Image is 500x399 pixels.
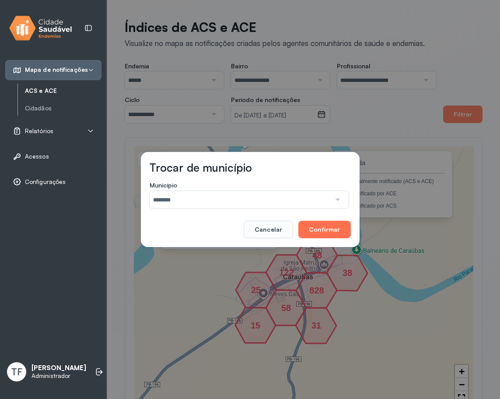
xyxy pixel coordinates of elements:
span: Relatórios [25,127,53,135]
a: ACS e ACE [25,87,101,95]
span: Configurações [25,178,66,186]
span: Mapa de notificações [25,66,88,74]
a: Acessos [13,152,94,161]
span: TF [11,366,22,378]
p: [PERSON_NAME] [31,364,86,372]
p: Administrador [31,372,86,380]
button: Confirmar [298,221,350,238]
a: Configurações [13,177,94,186]
a: Cidadãos [25,103,101,114]
a: ACS e ACE [25,85,101,96]
button: Cancelar [244,221,293,238]
span: Município [150,181,177,189]
span: Acessos [25,153,49,160]
a: Cidadãos [25,105,101,112]
img: logo.svg [9,14,72,42]
h3: Trocar de município [150,161,252,174]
